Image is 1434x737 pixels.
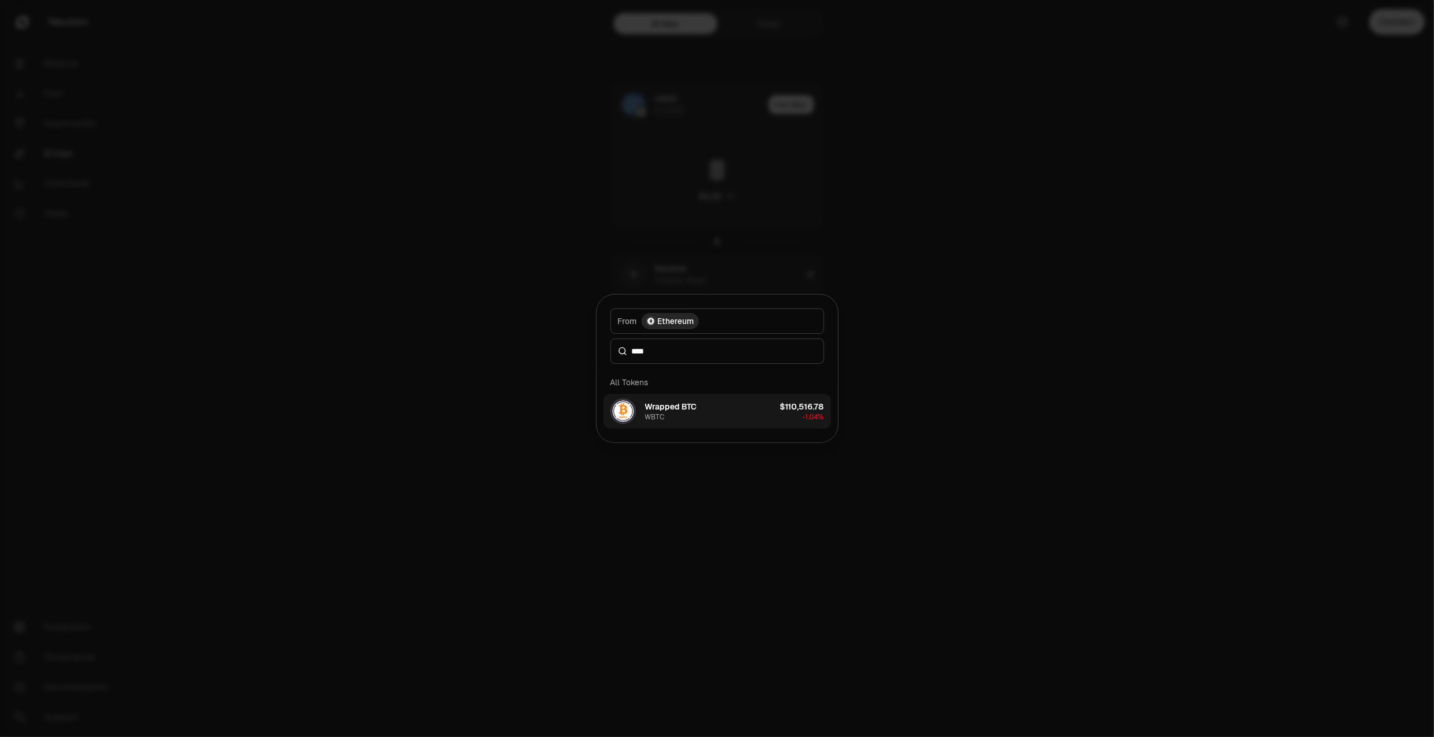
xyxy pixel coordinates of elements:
[645,412,665,422] div: WBTC
[612,400,635,423] img: WBTC Logo
[610,308,824,334] button: FromEthereum LogoEthereum
[780,401,824,412] div: $110,516.78
[803,412,824,422] span: -1.04%
[604,394,831,429] button: WBTC LogoWrapped BTCWBTC$110,516.78-1.04%
[646,317,655,326] img: Ethereum Logo
[645,401,697,412] div: Wrapped BTC
[658,315,694,327] span: Ethereum
[604,371,831,394] div: All Tokens
[618,315,637,327] span: From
